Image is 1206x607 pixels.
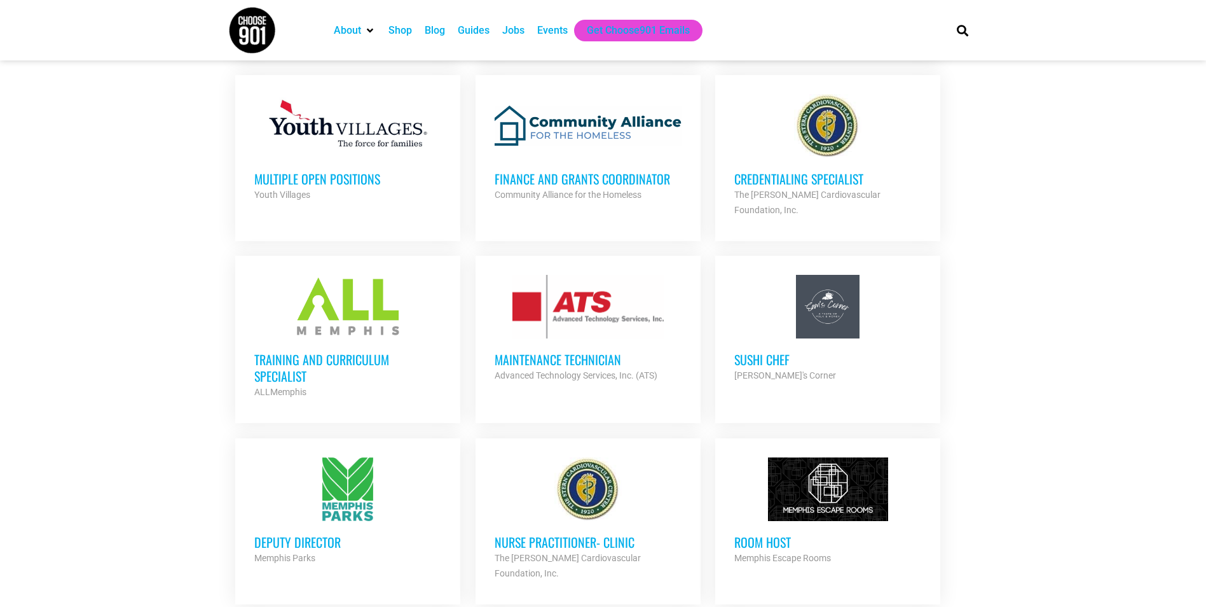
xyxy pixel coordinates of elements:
[235,75,460,221] a: Multiple Open Positions Youth Villages
[502,23,524,38] a: Jobs
[254,534,441,550] h3: Deputy Director
[254,387,306,397] strong: ALLMemphis
[715,75,940,237] a: Credentialing Specialist The [PERSON_NAME] Cardiovascular Foundation, Inc.
[734,534,921,550] h3: Room Host
[458,23,490,38] a: Guides
[734,370,836,380] strong: [PERSON_NAME]'s Corner
[952,20,973,41] div: Search
[495,351,682,368] h3: Maintenance Technician
[235,256,460,419] a: Training and Curriculum Specialist ALLMemphis
[254,553,315,563] strong: Memphis Parks
[715,256,940,402] a: Sushi Chef [PERSON_NAME]'s Corner
[235,438,460,585] a: Deputy Director Memphis Parks
[495,171,682,187] h3: Finance and Grants Coordinator
[254,351,441,384] h3: Training and Curriculum Specialist
[587,23,690,38] a: Get Choose901 Emails
[425,23,445,38] a: Blog
[734,190,881,215] strong: The [PERSON_NAME] Cardiovascular Foundation, Inc.
[254,171,441,187] h3: Multiple Open Positions
[734,171,921,187] h3: Credentialing Specialist
[334,23,361,38] a: About
[715,438,940,585] a: Room Host Memphis Escape Rooms
[388,23,412,38] a: Shop
[254,190,310,200] strong: Youth Villages
[734,351,921,368] h3: Sushi Chef
[476,256,701,402] a: Maintenance Technician Advanced Technology Services, Inc. (ATS)
[734,553,831,563] strong: Memphis Escape Rooms
[476,438,701,600] a: Nurse Practitioner- Clinic The [PERSON_NAME] Cardiovascular Foundation, Inc.
[495,370,657,380] strong: Advanced Technology Services, Inc. (ATS)
[327,20,935,41] nav: Main nav
[327,20,382,41] div: About
[537,23,568,38] a: Events
[476,75,701,221] a: Finance and Grants Coordinator Community Alliance for the Homeless
[495,534,682,550] h3: Nurse Practitioner- Clinic
[495,190,641,200] strong: Community Alliance for the Homeless
[495,553,641,578] strong: The [PERSON_NAME] Cardiovascular Foundation, Inc.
